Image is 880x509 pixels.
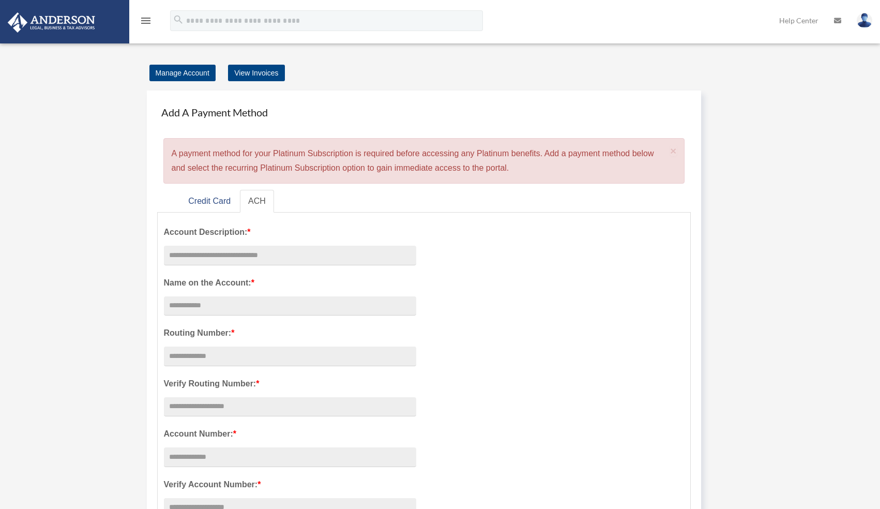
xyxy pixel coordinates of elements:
[857,13,872,28] img: User Pic
[164,225,416,239] label: Account Description:
[149,65,216,81] a: Manage Account
[157,101,691,124] h4: Add A Payment Method
[163,138,685,184] div: A payment method for your Platinum Subscription is required before accessing any Platinum benefit...
[164,326,416,340] label: Routing Number:
[173,14,184,25] i: search
[240,190,274,213] a: ACH
[164,377,416,391] label: Verify Routing Number:
[5,12,98,33] img: Anderson Advisors Platinum Portal
[164,477,416,492] label: Verify Account Number:
[228,65,284,81] a: View Invoices
[670,145,677,156] button: Close
[140,14,152,27] i: menu
[180,190,239,213] a: Credit Card
[140,18,152,27] a: menu
[670,145,677,157] span: ×
[164,427,416,441] label: Account Number:
[164,276,416,290] label: Name on the Account:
